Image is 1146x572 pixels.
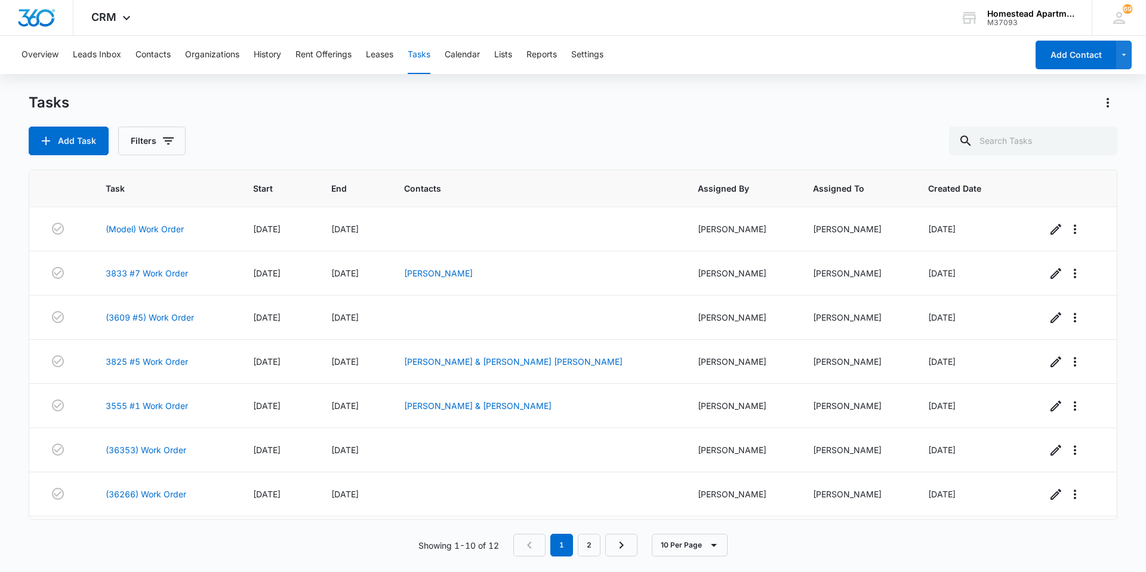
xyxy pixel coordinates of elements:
a: [PERSON_NAME] & [PERSON_NAME] [404,401,552,411]
div: [PERSON_NAME] [813,355,899,368]
span: [DATE] [331,312,359,322]
span: [DATE] [928,268,956,278]
div: [PERSON_NAME] [813,488,899,500]
p: Showing 1-10 of 12 [418,539,499,552]
div: [PERSON_NAME] [698,355,784,368]
h1: Tasks [29,94,69,112]
div: [PERSON_NAME] [698,267,784,279]
a: 3555 #1 Work Order [106,399,188,412]
button: Contacts [135,36,171,74]
button: Rent Offerings [295,36,352,74]
div: notifications count [1123,4,1132,14]
a: (36266) Work Order [106,488,186,500]
span: [DATE] [331,224,359,234]
a: 3825 #5 Work Order [106,355,188,368]
span: CRM [91,11,116,23]
button: Tasks [408,36,430,74]
span: [DATE] [331,489,359,499]
div: [PERSON_NAME] [813,399,899,412]
a: Next Page [605,534,637,556]
a: (36353) Work Order [106,444,186,456]
button: Calendar [445,36,480,74]
button: Add Task [29,127,109,155]
span: End [331,182,358,195]
div: [PERSON_NAME] [698,399,784,412]
button: Overview [21,36,58,74]
button: Filters [118,127,186,155]
span: [DATE] [331,356,359,367]
button: Add Contact [1036,41,1116,69]
nav: Pagination [513,534,637,556]
button: Leases [366,36,393,74]
a: 3833 #7 Work Order [106,267,188,279]
button: Reports [526,36,557,74]
span: [DATE] [928,401,956,411]
span: [DATE] [331,445,359,455]
span: [DATE] [928,356,956,367]
span: [DATE] [253,224,281,234]
span: [DATE] [253,489,281,499]
span: Start [253,182,285,195]
div: [PERSON_NAME] [813,223,899,235]
div: [PERSON_NAME] [813,444,899,456]
div: [PERSON_NAME] [698,444,784,456]
button: Organizations [185,36,239,74]
a: [PERSON_NAME] [404,268,473,278]
button: Settings [571,36,603,74]
button: History [254,36,281,74]
div: [PERSON_NAME] [813,267,899,279]
em: 1 [550,534,573,556]
div: [PERSON_NAME] [698,488,784,500]
span: [DATE] [253,445,281,455]
button: Lists [494,36,512,74]
span: [DATE] [928,224,956,234]
span: [DATE] [928,312,956,322]
a: (Model) Work Order [106,223,184,235]
input: Search Tasks [949,127,1117,155]
span: Assigned To [813,182,882,195]
span: [DATE] [331,268,359,278]
div: [PERSON_NAME] [698,311,784,324]
div: account name [987,9,1074,19]
span: [DATE] [331,401,359,411]
span: Assigned By [698,182,767,195]
span: [DATE] [253,356,281,367]
span: [DATE] [928,445,956,455]
a: (3609 #5) Work Order [106,311,194,324]
a: Page 2 [578,534,600,556]
div: account id [987,19,1074,27]
span: [DATE] [253,401,281,411]
span: Contacts [404,182,651,195]
span: Created Date [928,182,1000,195]
span: [DATE] [253,312,281,322]
span: 69 [1123,4,1132,14]
button: 10 Per Page [652,534,728,556]
a: [PERSON_NAME] & [PERSON_NAME] [PERSON_NAME] [404,356,623,367]
span: Task [106,182,207,195]
div: [PERSON_NAME] [698,223,784,235]
button: Actions [1098,93,1117,112]
span: [DATE] [928,489,956,499]
span: [DATE] [253,268,281,278]
div: [PERSON_NAME] [813,311,899,324]
button: Leads Inbox [73,36,121,74]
